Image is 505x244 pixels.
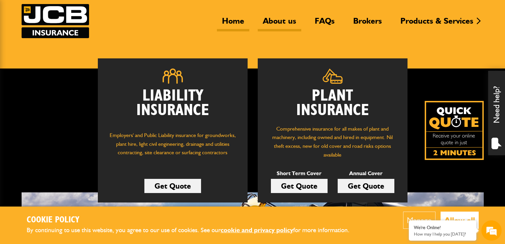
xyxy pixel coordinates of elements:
[9,122,123,186] textarea: Type your message and hit 'Enter'
[441,212,479,229] button: Allow all
[310,16,340,31] a: FAQs
[11,37,28,47] img: d_20077148190_company_1631870298795_20077148190
[268,125,397,159] p: Comprehensive insurance for all makes of plant and machinery, including owned and hired in equipm...
[108,89,237,125] h2: Liability Insurance
[22,4,89,38] a: JCB Insurance Services
[9,102,123,117] input: Enter your phone number
[395,16,478,31] a: Products & Services
[348,16,387,31] a: Brokers
[338,169,394,178] p: Annual Cover
[414,232,471,237] p: How may I help you today?
[144,179,201,193] a: Get Quote
[425,101,484,160] a: Get your insurance quote isn just 2-minutes
[403,212,436,229] button: Manage
[111,3,127,20] div: Minimize live chat window
[414,225,471,231] div: We're Online!
[488,71,505,155] div: Need help?
[271,179,328,193] a: Get Quote
[22,4,89,38] img: JCB Insurance Services logo
[35,38,113,47] div: Chat with us now
[221,226,293,234] a: cookie and privacy policy
[338,179,394,193] a: Get Quote
[27,215,361,225] h2: Cookie Policy
[9,82,123,97] input: Enter your email address
[425,101,484,160] img: Quick Quote
[27,225,361,236] p: By continuing to use this website, you agree to our use of cookies. See our for more information.
[268,89,397,118] h2: Plant Insurance
[217,16,249,31] a: Home
[108,131,237,163] p: Employers' and Public Liability insurance for groundworks, plant hire, light civil engineering, d...
[271,169,328,178] p: Short Term Cover
[9,62,123,77] input: Enter your last name
[258,16,301,31] a: About us
[92,192,122,201] em: Start Chat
